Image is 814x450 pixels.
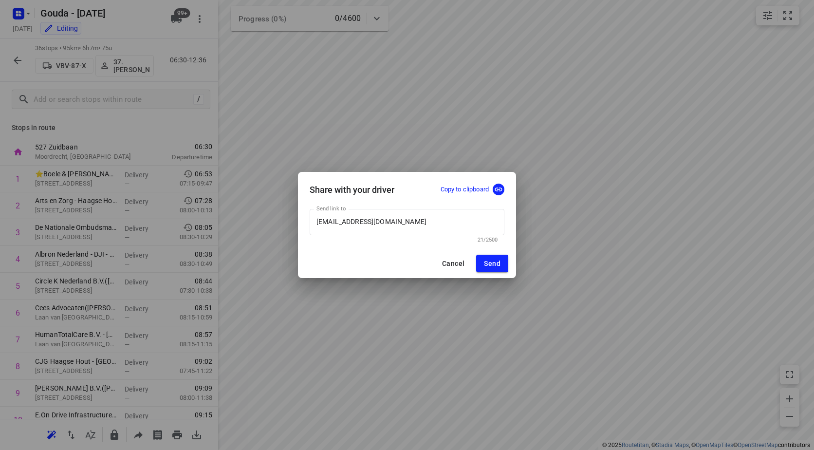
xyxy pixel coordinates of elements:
[484,260,500,267] span: Send
[476,255,508,272] button: Send
[441,185,489,194] p: Copy to clipboard
[310,209,504,235] input: Driver’s email address
[434,255,472,272] button: Cancel
[478,237,498,243] span: 21/2500
[310,185,394,195] h5: Share with your driver
[442,260,464,267] span: Cancel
